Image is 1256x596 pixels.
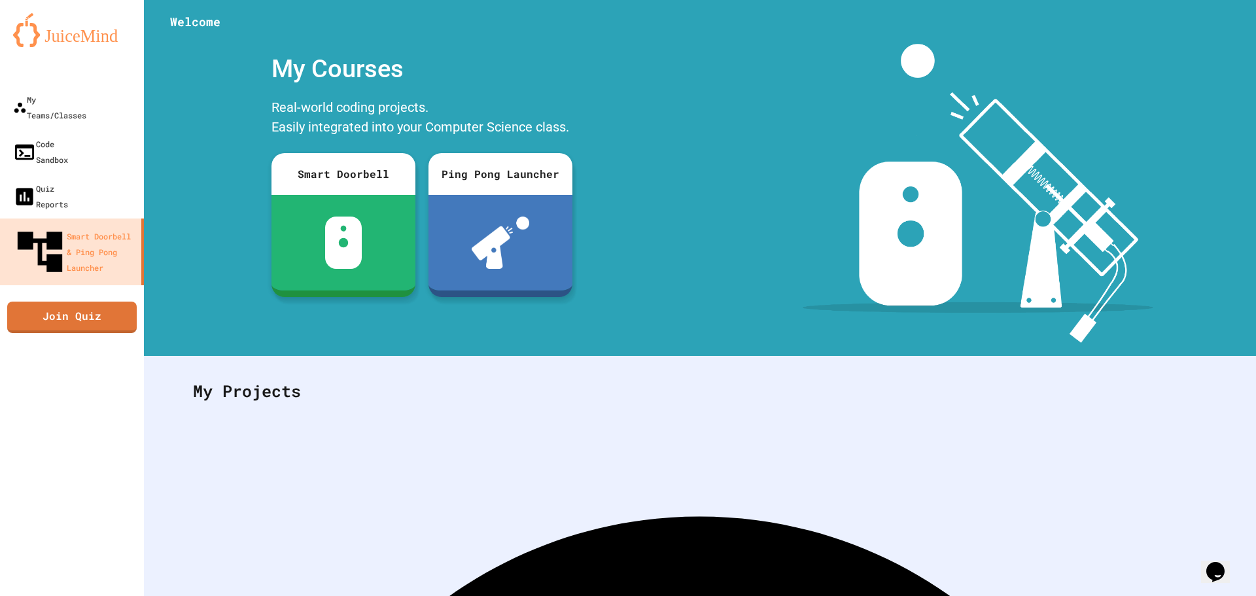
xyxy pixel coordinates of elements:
[13,181,68,212] div: Quiz Reports
[13,92,86,123] div: My Teams/Classes
[265,44,579,94] div: My Courses
[13,136,68,167] div: Code Sandbox
[13,13,131,47] img: logo-orange.svg
[803,44,1153,343] img: banner-image-my-projects.png
[180,366,1220,417] div: My Projects
[271,153,415,195] div: Smart Doorbell
[325,217,362,269] img: sdb-white.svg
[472,217,530,269] img: ppl-with-ball.png
[13,225,136,279] div: Smart Doorbell & Ping Pong Launcher
[1201,544,1243,583] iframe: chat widget
[428,153,572,195] div: Ping Pong Launcher
[265,94,579,143] div: Real-world coding projects. Easily integrated into your Computer Science class.
[7,302,137,333] a: Join Quiz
